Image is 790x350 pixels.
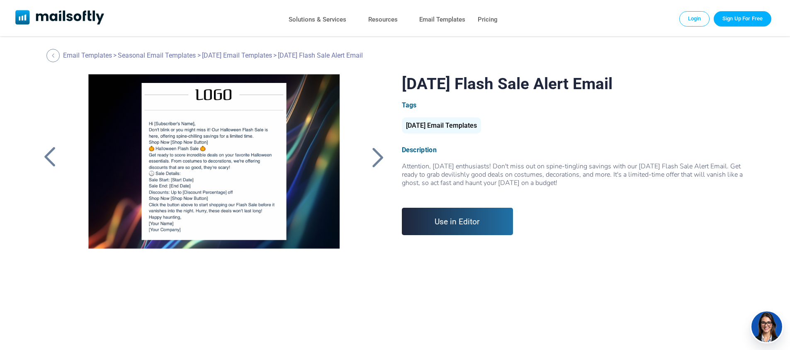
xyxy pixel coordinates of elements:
a: Solutions & Services [289,14,346,26]
a: Halloween Flash Sale Alert Email [74,74,353,282]
a: Login [679,11,710,26]
a: Back [46,49,62,62]
div: [DATE] Email Templates [402,117,481,134]
a: Trial [714,11,771,26]
a: Use in Editor [402,208,513,235]
h1: [DATE] Flash Sale Alert Email [402,74,751,93]
a: Back [39,146,60,168]
div: Attention, [DATE] enthusiasts! Don't miss out on spine-tingling savings with our [DATE] Flash Sal... [402,162,751,195]
a: [DATE] Email Templates [402,125,481,129]
a: Seasonal Email Templates [118,51,196,59]
a: Email Templates [63,51,112,59]
a: Back [368,146,389,168]
a: Resources [368,14,398,26]
a: Pricing [478,14,498,26]
div: Description [402,146,751,154]
a: Mailsoftly [15,10,105,26]
a: Email Templates [419,14,465,26]
a: [DATE] Email Templates [202,51,272,59]
div: Tags [402,101,751,109]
